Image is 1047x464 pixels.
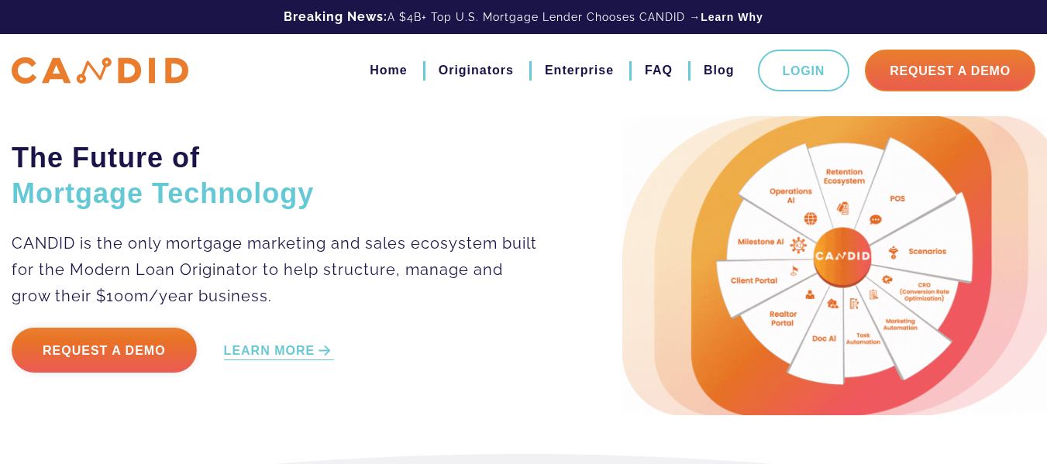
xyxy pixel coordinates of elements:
[12,328,197,373] a: Request a Demo
[284,9,387,24] b: Breaking News:
[370,57,407,84] a: Home
[645,57,673,84] a: FAQ
[865,50,1035,91] a: Request A Demo
[224,342,335,360] a: LEARN MORE
[704,57,735,84] a: Blog
[545,57,614,84] a: Enterprise
[701,9,763,25] a: Learn Why
[12,140,545,211] h2: The Future of
[12,57,188,84] img: CANDID APP
[439,57,514,84] a: Originators
[758,50,850,91] a: Login
[12,177,314,209] span: Mortgage Technology
[12,230,545,309] p: CANDID is the only mortgage marketing and sales ecosystem built for the Modern Loan Originator to...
